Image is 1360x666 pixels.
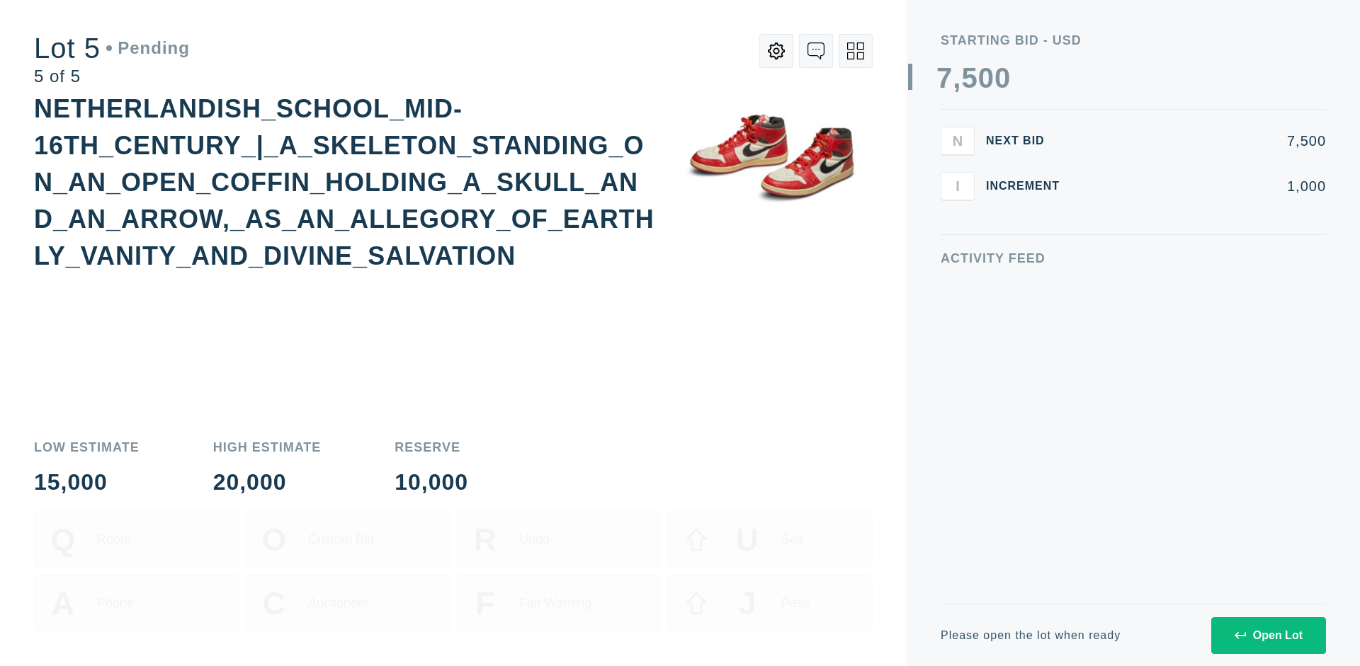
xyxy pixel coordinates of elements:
div: Low Estimate [34,441,140,454]
div: Activity Feed [941,252,1326,265]
div: Please open the lot when ready [941,630,1121,641]
div: Pending [106,40,190,57]
span: I [956,178,960,194]
div: Starting Bid - USD [941,34,1326,47]
span: N [953,132,963,149]
div: NETHERLANDISH_SCHOOL_MID-16TH_CENTURY_|_A_SKELETON_STANDING_ON_AN_OPEN_COFFIN_HOLDING_A_SKULL_AND... [34,94,654,270]
button: I [941,172,975,200]
div: 1,000 [1082,179,1326,193]
div: 5 of 5 [34,68,190,85]
div: Next Bid [986,135,1071,147]
div: Open Lot [1235,629,1303,642]
div: 7 [936,64,953,92]
div: 10,000 [395,471,468,493]
div: , [953,64,961,347]
div: 15,000 [34,471,140,493]
div: 20,000 [213,471,322,493]
div: Lot 5 [34,34,190,62]
div: 7,500 [1082,134,1326,148]
div: High Estimate [213,441,322,454]
div: Reserve [395,441,468,454]
div: 0 [994,64,1011,92]
div: 0 [978,64,994,92]
button: N [941,127,975,155]
div: Increment [986,180,1071,192]
button: Open Lot [1211,617,1326,654]
div: 5 [961,64,977,92]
